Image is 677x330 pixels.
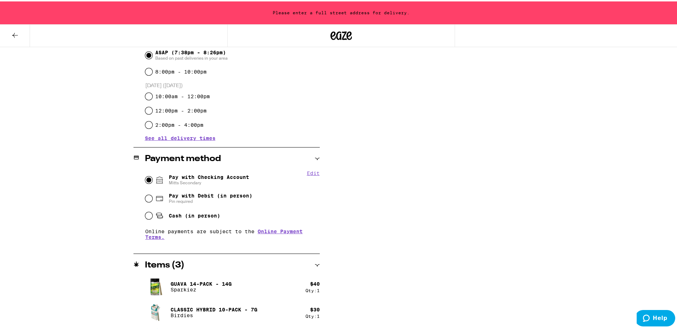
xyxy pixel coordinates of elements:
iframe: Opens a widget where you can find more information [637,309,675,326]
label: 10:00am - 12:00pm [155,92,210,98]
div: $ 30 [310,305,320,311]
div: Qty: 1 [305,312,320,317]
span: Cash (in person) [169,211,220,217]
div: Qty: 1 [305,287,320,291]
p: Guava 14-Pack - 14g [171,280,232,285]
label: 8:00pm - 10:00pm [155,67,207,73]
img: Birdies - Classic Hybrid 10-Pack - 7g [145,301,165,321]
p: Birdies [171,311,257,317]
a: Online Payment Terms. [145,227,303,239]
p: Sparkiez [171,285,232,291]
h2: Items ( 3 ) [145,260,185,268]
button: See all delivery times [145,134,216,139]
p: Classic Hybrid 10-Pack - 7g [171,305,257,311]
span: ASAP (7:38pm - 8:26pm) [155,48,228,60]
button: Edit [307,169,320,175]
div: $ 40 [310,280,320,285]
label: 12:00pm - 2:00pm [155,106,207,112]
img: Sparkiez - Guava 14-Pack - 14g [145,275,165,295]
span: Pin required [169,197,252,203]
span: Mitts Secondary [169,179,249,184]
span: Based on past deliveries in your area [155,54,228,60]
span: Pay with Checking Account [169,173,249,184]
label: 2:00pm - 4:00pm [155,121,203,126]
p: [DATE] ([DATE]) [145,81,320,88]
p: Online payments are subject to the [145,227,320,239]
span: Pay with Debit (in person) [169,191,252,197]
h2: Payment method [145,153,221,162]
